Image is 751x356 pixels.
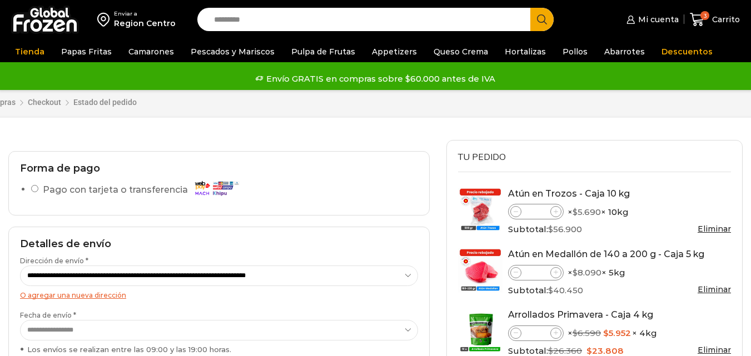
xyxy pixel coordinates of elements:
[508,249,704,259] a: Atún en Medallón de 140 a 200 g - Caja 5 kg
[20,310,418,355] label: Fecha de envío *
[521,327,550,340] input: Product quantity
[521,205,550,218] input: Product quantity
[286,41,361,62] a: Pulpa de Frutas
[508,188,630,199] a: Atún en Trozos - Caja 10 kg
[508,309,653,320] a: Arrollados Primavera - Caja 4 kg
[700,11,709,20] span: 3
[9,41,50,62] a: Tienda
[635,14,679,25] span: Mi cuenta
[709,14,740,25] span: Carrito
[573,328,601,338] bdi: 6.590
[191,178,241,198] img: Pago con tarjeta o transferencia
[573,267,601,278] bdi: 8.090
[508,284,731,297] div: Subtotal:
[508,223,731,235] div: Subtotal:
[698,345,731,355] a: Eliminar
[690,7,740,33] a: 3 Carrito
[458,151,506,163] span: Tu pedido
[586,345,592,356] span: $
[123,41,180,62] a: Camarones
[97,10,114,29] img: address-field-icon.svg
[548,345,553,356] span: $
[599,41,650,62] a: Abarrotes
[573,207,601,217] bdi: 5.690
[573,207,578,217] span: $
[548,285,553,295] span: $
[114,18,176,29] div: Region Centro
[508,325,731,341] div: × × 4kg
[573,267,578,278] span: $
[508,265,731,280] div: × × 5kg
[20,163,418,175] h2: Forma de pago
[548,224,553,234] span: $
[698,224,731,234] a: Eliminar
[603,328,609,338] span: $
[56,41,117,62] a: Papas Fritas
[656,41,718,62] a: Descuentos
[20,265,418,286] select: Dirección de envío *
[557,41,593,62] a: Pollos
[499,41,551,62] a: Hortalizas
[573,328,578,338] span: $
[366,41,422,62] a: Appetizers
[548,285,583,295] bdi: 40.450
[20,291,126,299] a: O agregar una nueva dirección
[586,345,624,356] bdi: 23.808
[548,224,582,234] bdi: 56.900
[548,345,582,356] bdi: 26.360
[20,320,418,340] select: Fecha de envío * Los envíos se realizan entre las 09:00 y las 19:00 horas.
[43,180,245,200] label: Pago con tarjeta o transferencia
[428,41,494,62] a: Queso Crema
[20,238,418,250] h2: Detalles de envío
[698,284,731,294] a: Eliminar
[20,256,418,286] label: Dirección de envío *
[624,8,678,31] a: Mi cuenta
[521,266,550,279] input: Product quantity
[185,41,280,62] a: Pescados y Mariscos
[20,344,418,355] div: Los envíos se realizan entre las 09:00 y las 19:00 horas.
[530,8,554,31] button: Search button
[603,328,631,338] bdi: 5.952
[508,204,731,219] div: × × 10kg
[114,10,176,18] div: Enviar a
